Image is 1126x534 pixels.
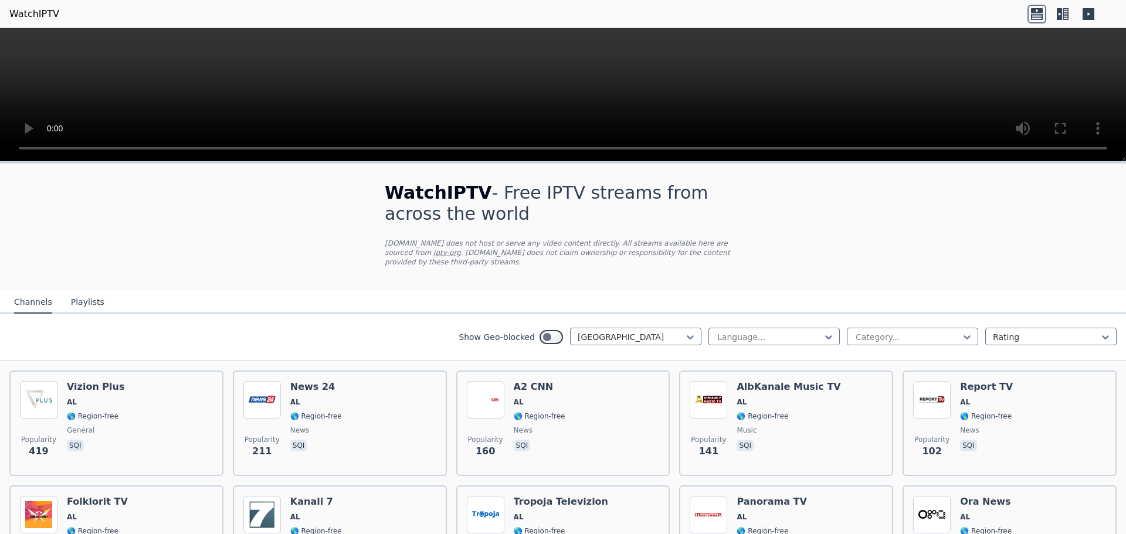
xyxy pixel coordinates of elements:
[9,7,59,21] a: WatchIPTV
[67,512,77,522] span: AL
[20,496,57,533] img: Folklorit TV
[476,444,495,458] span: 160
[71,291,104,314] button: Playlists
[467,381,504,419] img: A2 CNN
[514,426,533,435] span: news
[67,411,118,421] span: 🌎 Region-free
[737,426,757,435] span: music
[67,397,77,407] span: AL
[514,397,524,407] span: AL
[690,496,727,533] img: Panorama TV
[243,381,281,419] img: News 24
[514,381,565,393] h6: A2 CNN
[29,444,48,458] span: 419
[290,496,342,508] h6: Kanali 7
[960,512,970,522] span: AL
[20,381,57,419] img: Vizion Plus
[737,397,747,407] span: AL
[922,444,941,458] span: 102
[67,496,128,508] h6: Folklorit TV
[67,426,94,435] span: general
[433,249,461,257] a: iptv-org
[514,512,524,522] span: AL
[290,411,342,421] span: 🌎 Region-free
[960,411,1012,421] span: 🌎 Region-free
[699,444,718,458] span: 141
[21,435,56,444] span: Popularity
[737,496,807,508] h6: Panorama TV
[514,440,531,451] p: sqi
[913,496,951,533] img: Ora News
[459,331,535,343] label: Show Geo-blocked
[737,411,788,421] span: 🌎 Region-free
[913,381,951,419] img: Report TV
[737,512,747,522] span: AL
[243,496,281,533] img: Kanali 7
[385,239,741,267] p: [DOMAIN_NAME] does not host or serve any video content directly. All streams available here are s...
[960,440,977,451] p: sqi
[385,182,492,203] span: WatchIPTV
[960,496,1012,508] h6: Ora News
[468,435,503,444] span: Popularity
[914,435,949,444] span: Popularity
[514,411,565,421] span: 🌎 Region-free
[960,397,970,407] span: AL
[737,440,754,451] p: sqi
[67,381,124,393] h6: Vizion Plus
[737,381,840,393] h6: AlbKanale Music TV
[290,440,307,451] p: sqi
[690,381,727,419] img: AlbKanale Music TV
[467,496,504,533] img: Tropoja Televizion
[960,381,1013,393] h6: Report TV
[691,435,726,444] span: Popularity
[514,496,608,508] h6: Tropoja Televizion
[290,426,309,435] span: news
[14,291,52,314] button: Channels
[290,381,342,393] h6: News 24
[290,397,300,407] span: AL
[385,182,741,225] h1: - Free IPTV streams from across the world
[960,426,979,435] span: news
[252,444,272,458] span: 211
[245,435,280,444] span: Popularity
[67,440,84,451] p: sqi
[290,512,300,522] span: AL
